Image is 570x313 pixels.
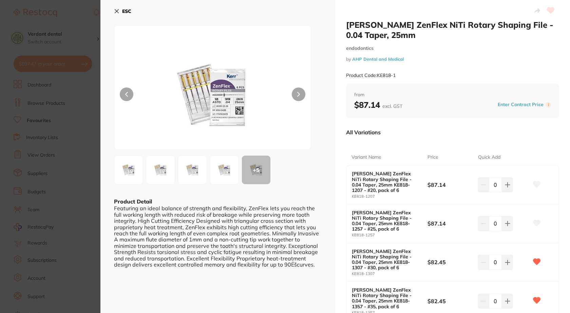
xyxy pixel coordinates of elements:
[122,8,131,14] b: ESC
[346,129,381,136] p: All Variations
[382,103,402,109] span: excl. GST
[427,297,473,305] b: $82.45
[352,249,420,270] b: [PERSON_NAME] ZenFlex NiTi Rotary Shaping File - 0.04 Taper, 25mm KE818-1307 - #30, pack of 6
[496,101,546,108] button: Enter Contract Price
[427,154,438,161] p: Price
[427,220,473,227] b: $87.14
[154,42,272,150] img: MQ
[242,155,271,184] button: +5
[242,156,270,184] div: + 5
[114,5,131,17] button: ESC
[427,181,473,189] b: $87.14
[478,154,500,161] p: Quick Add
[346,20,559,40] h2: [PERSON_NAME] ZenFlex NiTi Rotary Shaping File - 0.04 Taper, 25mm
[346,73,396,78] small: Product Code: KE818-1
[114,205,322,268] div: Featuring an ideal balance of strength and flexibility, ZenFlex lets you reach the full working l...
[354,92,551,98] span: from
[346,45,559,51] small: endodontics
[352,171,420,193] b: [PERSON_NAME] ZenFlex NiTi Rotary Shaping File - 0.04 Taper, 25mm KE818-1207 - #20, pack of 6
[352,194,427,199] small: KE818-1207
[427,258,473,266] b: $82.45
[354,100,402,110] b: $87.14
[116,158,141,182] img: MQ
[352,233,427,237] small: KE818-1257
[351,154,381,161] p: Variant Name
[352,210,420,232] b: [PERSON_NAME] ZenFlex NiTi Rotary Shaping File - 0.04 Taper, 25mm KE818-1257 - #25, pack of 6
[180,158,205,182] img: Mw
[114,198,152,205] b: Product Detail
[546,102,551,107] label: i
[148,158,173,182] img: Mg
[346,57,559,62] small: by
[352,272,427,276] small: KE818-1307
[352,56,404,62] a: AHP Dental and Medical
[352,287,420,309] b: [PERSON_NAME] ZenFlex NiTi Rotary Shaping File - 0.04 Taper, 25mm KE818-1357 - #35, pack of 6
[212,158,236,182] img: NA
